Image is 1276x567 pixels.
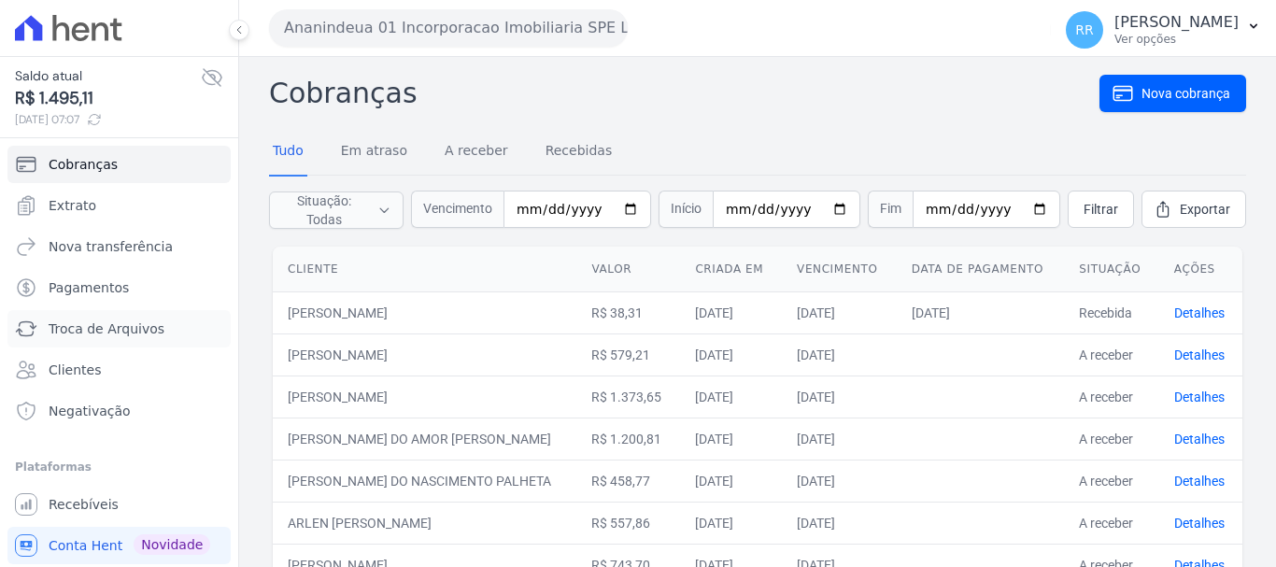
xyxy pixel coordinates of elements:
span: Novidade [134,534,210,555]
th: Vencimento [782,247,897,292]
a: Cobranças [7,146,231,183]
td: R$ 1.200,81 [576,418,680,460]
a: Filtrar [1068,191,1134,228]
th: Ações [1159,247,1242,292]
a: Nova transferência [7,228,231,265]
td: [DATE] [680,502,782,544]
td: R$ 579,21 [576,333,680,376]
button: Situação: Todas [269,191,404,229]
span: Clientes [49,361,101,379]
p: Ver opções [1114,32,1239,47]
a: Recebíveis [7,486,231,523]
td: [DATE] [782,502,897,544]
a: Detalhes [1174,516,1225,531]
span: Nova cobrança [1141,84,1230,103]
span: [DATE] 07:07 [15,111,201,128]
td: R$ 1.373,65 [576,376,680,418]
button: RR [PERSON_NAME] Ver opções [1051,4,1276,56]
td: A receber [1064,460,1158,502]
a: Conta Hent Novidade [7,527,231,564]
span: Extrato [49,196,96,215]
span: Vencimento [411,191,503,228]
span: Troca de Arquivos [49,319,164,338]
td: R$ 458,77 [576,460,680,502]
a: Nova cobrança [1099,75,1246,112]
p: [PERSON_NAME] [1114,13,1239,32]
span: R$ 1.495,11 [15,86,201,111]
a: Clientes [7,351,231,389]
td: A receber [1064,333,1158,376]
span: Nova transferência [49,237,173,256]
td: [PERSON_NAME] [273,376,576,418]
span: Filtrar [1084,200,1118,219]
a: A receber [441,128,512,177]
span: Exportar [1180,200,1230,219]
th: Data de pagamento [897,247,1065,292]
a: Detalhes [1174,347,1225,362]
a: Extrato [7,187,231,224]
td: [DATE] [680,376,782,418]
span: Fim [868,191,913,228]
span: Início [659,191,713,228]
button: Ananindeua 01 Incorporacao Imobiliaria SPE LTDA [269,9,628,47]
td: ARLEN [PERSON_NAME] [273,502,576,544]
td: [PERSON_NAME] DO NASCIMENTO PALHETA [273,460,576,502]
div: Plataformas [15,456,223,478]
a: Detalhes [1174,474,1225,489]
span: Situação: Todas [281,191,366,229]
td: [DATE] [782,418,897,460]
th: Valor [576,247,680,292]
td: R$ 38,31 [576,291,680,333]
th: Situação [1064,247,1158,292]
th: Criada em [680,247,782,292]
h2: Cobranças [269,72,1099,114]
a: Pagamentos [7,269,231,306]
td: [DATE] [782,376,897,418]
span: Cobranças [49,155,118,174]
td: [DATE] [782,291,897,333]
td: Recebida [1064,291,1158,333]
td: R$ 557,86 [576,502,680,544]
td: A receber [1064,376,1158,418]
span: Conta Hent [49,536,122,555]
td: [PERSON_NAME] [273,333,576,376]
td: [DATE] [680,460,782,502]
a: Exportar [1141,191,1246,228]
a: Detalhes [1174,305,1225,320]
td: A receber [1064,502,1158,544]
td: [PERSON_NAME] DO AMOR [PERSON_NAME] [273,418,576,460]
td: [DATE] [782,460,897,502]
td: [DATE] [897,291,1065,333]
td: [PERSON_NAME] [273,291,576,333]
span: Pagamentos [49,278,129,297]
th: Cliente [273,247,576,292]
td: A receber [1064,418,1158,460]
span: RR [1075,23,1093,36]
td: [DATE] [782,333,897,376]
a: Negativação [7,392,231,430]
td: [DATE] [680,418,782,460]
td: [DATE] [680,291,782,333]
span: Saldo atual [15,66,201,86]
span: Negativação [49,402,131,420]
a: Em atraso [337,128,411,177]
span: Recebíveis [49,495,119,514]
a: Detalhes [1174,390,1225,404]
a: Troca de Arquivos [7,310,231,347]
a: Detalhes [1174,432,1225,447]
a: Tudo [269,128,307,177]
td: [DATE] [680,333,782,376]
a: Recebidas [542,128,617,177]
